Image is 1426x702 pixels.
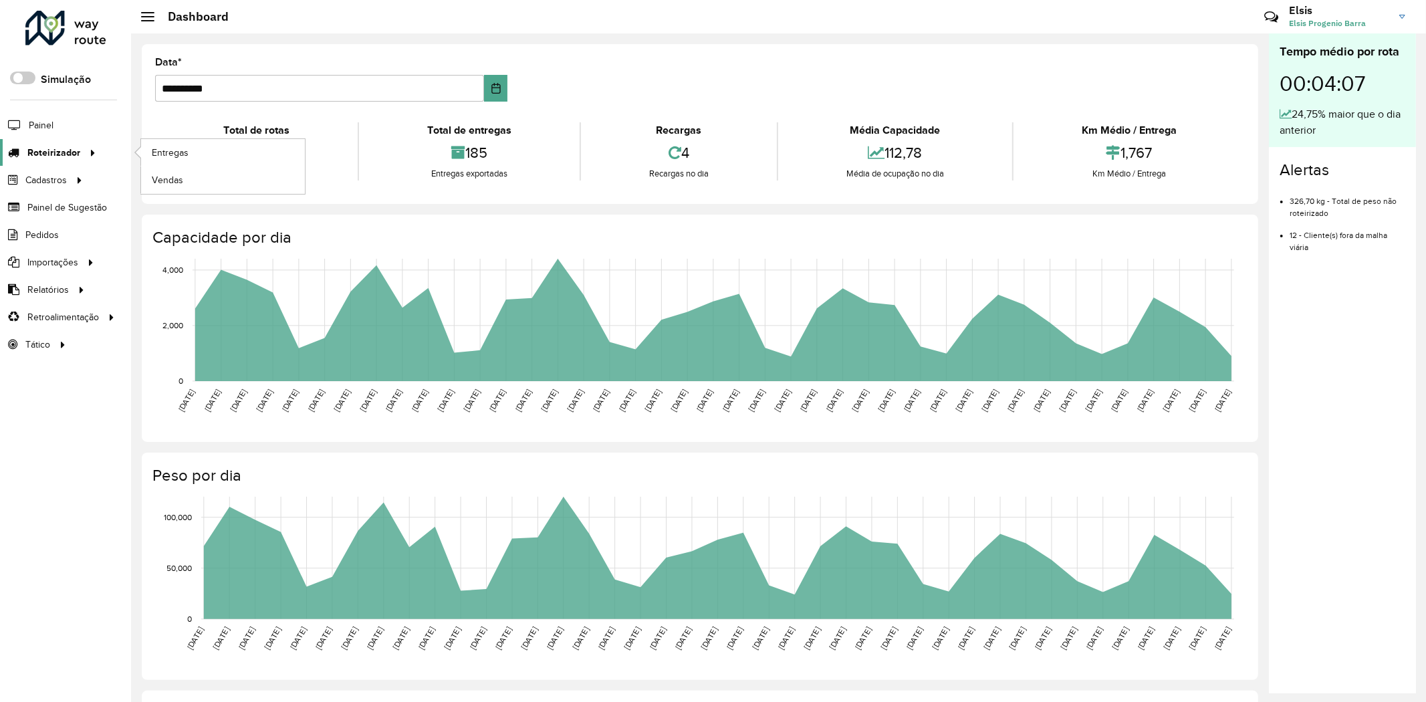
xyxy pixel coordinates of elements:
[1289,17,1389,29] span: Elsis Progenio Barra
[584,167,774,181] div: Recargas no dia
[956,626,975,651] text: [DATE]
[176,388,196,413] text: [DATE]
[332,388,352,413] text: [DATE]
[854,626,873,651] text: [DATE]
[162,321,183,330] text: 2,000
[1289,4,1389,17] h3: Elsis
[314,626,333,651] text: [DATE]
[280,388,300,413] text: [DATE]
[1187,388,1207,413] text: [DATE]
[1290,219,1405,253] li: 12 - Cliente(s) fora da malha viária
[903,388,922,413] text: [DATE]
[487,388,507,413] text: [DATE]
[141,139,305,166] a: Entregas
[306,388,326,413] text: [DATE]
[462,388,481,413] text: [DATE]
[166,564,192,572] text: 50,000
[443,626,462,651] text: [DATE]
[152,146,189,160] span: Entregas
[263,626,282,651] text: [DATE]
[410,388,429,413] text: [DATE]
[802,626,822,651] text: [DATE]
[879,626,899,651] text: [DATE]
[648,626,667,651] text: [DATE]
[1058,388,1077,413] text: [DATE]
[622,626,642,651] text: [DATE]
[1110,626,1130,651] text: [DATE]
[1084,388,1103,413] text: [DATE]
[1213,388,1233,413] text: [DATE]
[747,388,766,413] text: [DATE]
[229,388,248,413] text: [DATE]
[1006,388,1026,413] text: [DATE]
[1161,388,1181,413] text: [DATE]
[1280,160,1405,180] h4: Alertas
[513,388,533,413] text: [DATE]
[288,626,308,651] text: [DATE]
[25,228,59,242] span: Pedidos
[27,146,80,160] span: Roteirizador
[358,388,378,413] text: [DATE]
[540,388,559,413] text: [DATE]
[365,626,384,651] text: [DATE]
[1280,106,1405,138] div: 24,75% maior que o dia anterior
[519,626,539,651] text: [DATE]
[1017,167,1241,181] div: Km Médio / Entrega
[782,138,1009,167] div: 112,78
[27,201,107,215] span: Painel de Sugestão
[596,626,616,651] text: [DATE]
[695,388,714,413] text: [DATE]
[1280,61,1405,106] div: 00:04:07
[141,166,305,193] a: Vendas
[782,122,1009,138] div: Média Capacidade
[162,265,183,274] text: 4,000
[980,388,999,413] text: [DATE]
[1017,122,1241,138] div: Km Médio / Entrega
[187,614,192,623] text: 0
[384,388,403,413] text: [DATE]
[25,173,67,187] span: Cadastros
[27,283,69,297] span: Relatórios
[41,72,91,88] label: Simulação
[1059,626,1078,651] text: [DATE]
[617,388,636,413] text: [DATE]
[152,466,1245,485] h4: Peso por dia
[1280,43,1405,61] div: Tempo médio por rota
[725,626,744,651] text: [DATE]
[982,626,1001,651] text: [DATE]
[798,388,818,413] text: [DATE]
[362,167,576,181] div: Entregas exportadas
[237,626,256,651] text: [DATE]
[417,626,436,651] text: [DATE]
[27,255,78,269] span: Importações
[776,626,796,651] text: [DATE]
[824,388,844,413] text: [DATE]
[1084,626,1104,651] text: [DATE]
[850,388,870,413] text: [DATE]
[25,338,50,352] span: Tático
[931,626,950,651] text: [DATE]
[1136,626,1155,651] text: [DATE]
[928,388,947,413] text: [DATE]
[1032,388,1051,413] text: [DATE]
[27,310,99,324] span: Retroalimentação
[1213,626,1233,651] text: [DATE]
[436,388,455,413] text: [DATE]
[158,122,354,138] div: Total de rotas
[1007,626,1027,651] text: [DATE]
[1187,626,1207,651] text: [DATE]
[584,138,774,167] div: 4
[876,388,896,413] text: [DATE]
[782,167,1009,181] div: Média de ocupação no dia
[584,122,774,138] div: Recargas
[571,626,590,651] text: [DATE]
[751,626,770,651] text: [DATE]
[699,626,719,651] text: [DATE]
[152,173,183,187] span: Vendas
[1162,626,1181,651] text: [DATE]
[154,9,229,24] h2: Dashboard
[494,626,513,651] text: [DATE]
[954,388,973,413] text: [DATE]
[468,626,487,651] text: [DATE]
[185,626,205,651] text: [DATE]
